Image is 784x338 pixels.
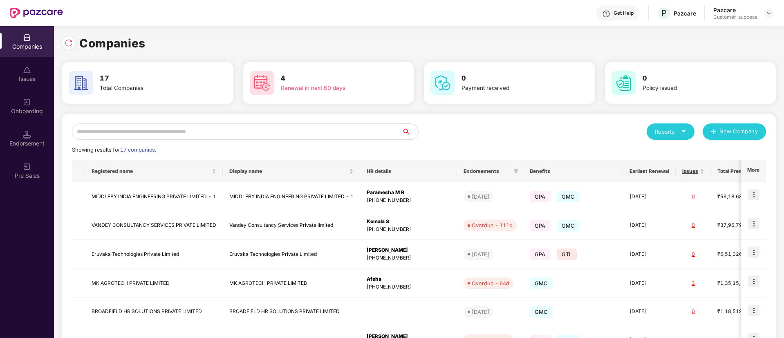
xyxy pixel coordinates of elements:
span: GMC [557,191,580,202]
span: Display name [229,168,347,175]
td: [DATE] [623,240,676,269]
img: svg+xml;base64,PHN2ZyB3aWR0aD0iMjAiIGhlaWdodD0iMjAiIHZpZXdCb3g9IjAgMCAyMCAyMCIgZmlsbD0ibm9uZSIgeG... [23,98,31,106]
div: ₹37,96,798.68 [717,222,758,229]
th: Display name [223,160,360,182]
span: filter [513,169,518,174]
span: New Company [719,128,758,136]
button: plusNew Company [703,123,766,140]
td: Vandey Consultancy Services Private limited [223,211,360,240]
td: VANDEY CONSULTANCY SERVICES PRIVATE LIMITED [85,211,223,240]
th: Issues [676,160,711,182]
span: caret-down [681,129,686,134]
img: svg+xml;base64,PHN2ZyBpZD0iSGVscC0zMngzMiIgeG1sbnM9Imh0dHA6Ly93d3cudzMub3JnLzIwMDAvc3ZnIiB3aWR0aD... [602,10,610,18]
span: Issues [682,168,698,175]
div: Total Companies [100,84,203,93]
div: ₹1,18,519.2 [717,308,758,316]
img: icon [748,275,759,287]
span: Total Premium [717,168,752,175]
th: More [741,160,766,182]
img: svg+xml;base64,PHN2ZyB4bWxucz0iaHR0cDovL3d3dy53My5vcmcvMjAwMC9zdmciIHdpZHRoPSI2MCIgaGVpZ2h0PSI2MC... [612,71,636,95]
div: [PHONE_NUMBER] [367,254,450,262]
th: Benefits [523,160,623,182]
span: search [401,128,418,135]
img: svg+xml;base64,PHN2ZyB4bWxucz0iaHR0cDovL3d3dy53My5vcmcvMjAwMC9zdmciIHdpZHRoPSI2MCIgaGVpZ2h0PSI2MC... [430,71,455,95]
td: [DATE] [623,211,676,240]
div: Overdue - 111d [472,221,513,229]
th: Registered name [85,160,223,182]
div: Overdue - 64d [472,279,509,287]
th: Earliest Renewal [623,160,676,182]
div: [DATE] [472,250,489,258]
div: 0 [682,193,704,201]
span: GPA [530,220,551,231]
div: ₹6,51,026.54 [717,251,758,258]
td: [DATE] [623,182,676,211]
th: HR details [360,160,457,182]
div: ₹59,18,680.58 [717,193,758,201]
span: Registered name [92,168,210,175]
span: GPA [530,191,551,202]
td: Eruvaka Technologies Private Limited [85,240,223,269]
div: Pazcare [674,9,696,17]
img: svg+xml;base64,PHN2ZyB4bWxucz0iaHR0cDovL3d3dy53My5vcmcvMjAwMC9zdmciIHdpZHRoPSI2MCIgaGVpZ2h0PSI2MC... [250,71,274,95]
img: icon [748,304,759,316]
img: icon [748,218,759,229]
div: Renewal in next 60 days [281,84,384,93]
img: svg+xml;base64,PHN2ZyBpZD0iSXNzdWVzX2Rpc2FibGVkIiB4bWxucz0iaHR0cDovL3d3dy53My5vcmcvMjAwMC9zdmciIH... [23,66,31,74]
div: [PHONE_NUMBER] [367,283,450,291]
h3: 0 [461,73,564,84]
span: GMC [530,306,553,318]
div: 0 [682,222,704,229]
span: Showing results for [72,147,156,153]
span: GMC [557,220,580,231]
h3: 17 [100,73,203,84]
td: BROADFIELD HR SOLUTIONS PRIVATE LIMITED [223,298,360,326]
img: svg+xml;base64,PHN2ZyB3aWR0aD0iMTQuNSIgaGVpZ2h0PSIxNC41IiB2aWV3Qm94PSIwIDAgMTYgMTYiIGZpbGw9Im5vbm... [23,130,31,139]
div: 3 [682,280,704,287]
th: Total Premium [711,160,765,182]
div: 0 [682,308,704,316]
div: ₹1,35,15,875.76 [717,280,758,287]
span: GTL [557,248,577,260]
div: [DATE] [472,193,489,201]
img: icon [748,189,759,200]
td: MK AGROTECH PRIVATE LIMITED [85,269,223,298]
div: [PHONE_NUMBER] [367,197,450,204]
td: MIDDLEBY INDIA ENGINEERING PRIVATE LIMITED - 1 [223,182,360,211]
img: svg+xml;base64,PHN2ZyBpZD0iQ29tcGFuaWVzIiB4bWxucz0iaHR0cDovL3d3dy53My5vcmcvMjAwMC9zdmciIHdpZHRoPS... [23,34,31,42]
span: P [661,8,667,18]
div: Pazcare [713,6,757,14]
div: Policy issued [643,84,746,93]
div: [DATE] [472,308,489,316]
div: Customer_success [713,14,757,20]
span: filter [512,166,520,176]
img: svg+xml;base64,PHN2ZyBpZD0iUmVsb2FkLTMyeDMyIiB4bWxucz0iaHR0cDovL3d3dy53My5vcmcvMjAwMC9zdmciIHdpZH... [65,39,73,47]
span: 17 companies. [120,147,156,153]
div: Afsha [367,275,450,283]
h3: 4 [281,73,384,84]
img: New Pazcare Logo [10,8,63,18]
img: icon [748,246,759,258]
div: Get Help [614,10,634,16]
td: MIDDLEBY INDIA ENGINEERING PRIVATE LIMITED - 1 [85,182,223,211]
span: GMC [530,278,553,289]
td: [DATE] [623,298,676,326]
img: svg+xml;base64,PHN2ZyBpZD0iRHJvcGRvd24tMzJ4MzIiIHhtbG5zPSJodHRwOi8vd3d3LnczLm9yZy8yMDAwL3N2ZyIgd2... [766,10,773,16]
h3: 0 [643,73,746,84]
img: svg+xml;base64,PHN2ZyB4bWxucz0iaHR0cDovL3d3dy53My5vcmcvMjAwMC9zdmciIHdpZHRoPSI2MCIgaGVpZ2h0PSI2MC... [69,71,93,95]
button: search [401,123,419,140]
td: MK AGROTECH PRIVATE LIMITED [223,269,360,298]
div: Payment received [461,84,564,93]
div: 0 [682,251,704,258]
td: [DATE] [623,269,676,298]
span: plus [711,129,716,135]
img: svg+xml;base64,PHN2ZyB3aWR0aD0iMjAiIGhlaWdodD0iMjAiIHZpZXdCb3g9IjAgMCAyMCAyMCIgZmlsbD0ibm9uZSIgeG... [23,163,31,171]
div: [PERSON_NAME] [367,246,450,254]
div: [PHONE_NUMBER] [367,226,450,233]
td: BROADFIELD HR SOLUTIONS PRIVATE LIMITED [85,298,223,326]
td: Eruvaka Technologies Private Limited [223,240,360,269]
div: Paramesha M R [367,189,450,197]
span: GPA [530,248,551,260]
span: Endorsements [464,168,510,175]
div: Reports [655,128,686,136]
